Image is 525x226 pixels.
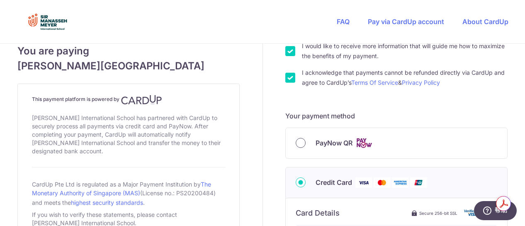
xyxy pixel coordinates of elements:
[17,59,240,74] span: [PERSON_NAME][GEOGRAPHIC_DATA]
[296,138,497,148] div: PayNow QR Cards logo
[302,68,508,88] label: I acknowledge that payments cannot be refunded directly via CardUp and agree to CardUp’s &
[337,17,350,26] a: FAQ
[121,95,162,105] img: CardUp
[355,177,372,188] img: Visa
[296,177,497,188] div: Credit Card Visa Mastercard American Express Union Pay
[374,177,390,188] img: Mastercard
[368,17,444,26] a: Pay via CardUp account
[356,138,372,148] img: Cards logo
[316,177,352,187] span: Credit Card
[296,208,340,218] h6: Card Details
[32,95,225,105] h4: This payment platform is powered by
[71,199,143,206] a: highest security standards
[17,44,240,59] span: You are paying
[410,177,427,188] img: Union Pay
[402,79,440,86] a: Privacy Policy
[392,177,408,188] img: American Express
[32,177,225,209] div: CardUp Pte Ltd is regulated as a Major Payment Institution by (License no.: PS20200484) and meets...
[419,210,457,216] span: Secure 256-bit SSL
[464,209,497,216] img: card secure
[351,79,398,86] a: Terms Of Service
[285,111,508,121] h5: Your payment method
[462,17,508,26] a: About CardUp
[316,138,352,148] span: PayNow QR
[32,112,225,157] div: [PERSON_NAME] International School has partnered with CardUp to securely process all payments via...
[302,41,508,61] label: I would like to receive more information that will guide me how to maximize the benefits of my pa...
[474,201,517,222] iframe: 打开一个小组件，您可以在其中找到更多信息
